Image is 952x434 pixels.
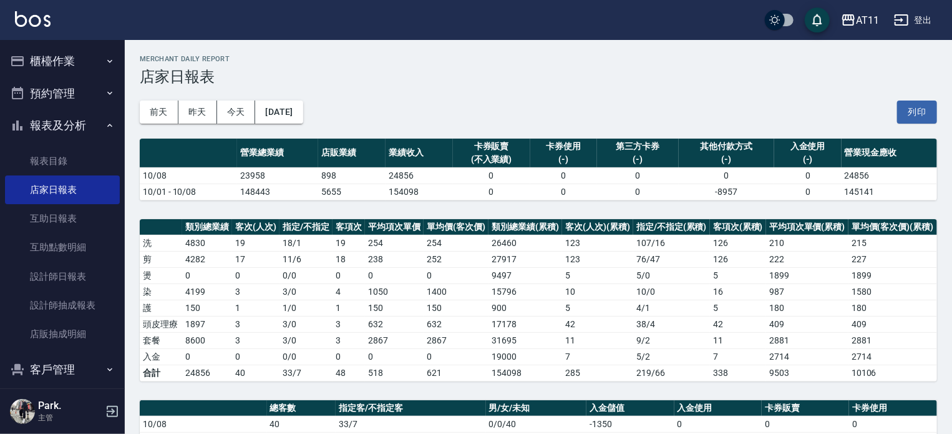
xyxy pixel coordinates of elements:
[562,219,633,235] th: 客次(人次)(累積)
[774,167,842,184] td: 0
[424,316,488,332] td: 632
[562,332,633,348] td: 11
[386,184,453,200] td: 154098
[365,365,424,381] td: 518
[842,167,937,184] td: 24856
[279,348,333,365] td: 0 / 0
[562,348,633,365] td: 7
[140,55,937,63] h2: Merchant Daily Report
[600,153,675,166] div: (-)
[682,140,771,153] div: 其他付款方式
[710,365,766,381] td: 338
[424,219,488,235] th: 單均價(客次價)
[140,300,182,316] td: 護
[232,219,279,235] th: 客次(人次)
[633,267,710,284] td: 5 / 0
[10,399,35,424] img: Person
[562,235,633,251] td: 123
[486,400,587,417] th: 男/女/未知
[140,235,182,251] td: 洗
[279,251,333,267] td: 11 / 6
[182,365,232,381] td: 24856
[710,332,766,348] td: 11
[488,235,562,251] td: 26460
[232,332,279,348] td: 3
[488,219,562,235] th: 類別總業績(累積)
[848,267,937,284] td: 1899
[279,235,333,251] td: 18 / 1
[766,316,848,332] td: 409
[774,184,842,200] td: 0
[386,139,453,168] th: 業績收入
[562,300,633,316] td: 5
[365,235,424,251] td: 254
[5,77,120,110] button: 預約管理
[562,365,633,381] td: 285
[842,139,937,168] th: 營業現金應收
[365,332,424,348] td: 2867
[424,332,488,348] td: 2867
[488,348,562,365] td: 19000
[488,300,562,316] td: 900
[766,300,848,316] td: 180
[237,184,318,200] td: 148443
[365,284,424,300] td: 1050
[279,284,333,300] td: 3 / 0
[140,348,182,365] td: 入金
[424,267,488,284] td: 0
[232,267,279,284] td: 0
[633,251,710,267] td: 76 / 47
[486,416,587,432] td: 0/0/40
[633,365,710,381] td: 219/66
[766,348,848,365] td: 2714
[766,267,848,284] td: 1899
[424,284,488,300] td: 1400
[848,300,937,316] td: 180
[562,284,633,300] td: 10
[848,316,937,332] td: 409
[633,348,710,365] td: 5 / 2
[710,348,766,365] td: 7
[710,267,766,284] td: 5
[140,332,182,348] td: 套餐
[232,284,279,300] td: 3
[182,300,232,316] td: 150
[777,140,838,153] div: 入金使用
[848,235,937,251] td: 215
[365,300,424,316] td: 150
[633,284,710,300] td: 10 / 0
[365,219,424,235] th: 平均項次單價
[333,284,365,300] td: 4
[488,284,562,300] td: 15796
[333,348,365,365] td: 0
[365,267,424,284] td: 0
[333,300,365,316] td: 1
[848,332,937,348] td: 2881
[140,416,267,432] td: 10/08
[849,416,937,432] td: 0
[140,167,237,184] td: 10/08
[237,167,318,184] td: 23958
[232,348,279,365] td: 0
[562,251,633,267] td: 123
[679,167,774,184] td: 0
[279,219,333,235] th: 指定/不指定
[674,416,762,432] td: 0
[848,284,937,300] td: 1580
[488,251,562,267] td: 27917
[336,416,485,432] td: 33/7
[848,348,937,365] td: 2714
[633,316,710,332] td: 38 / 4
[424,235,488,251] td: 254
[5,45,120,77] button: 櫃檯作業
[182,348,232,365] td: 0
[848,365,937,381] td: 10106
[232,300,279,316] td: 1
[456,153,527,166] div: (不入業績)
[178,101,217,124] button: 昨天
[279,267,333,284] td: 0 / 0
[333,316,365,332] td: 3
[453,167,530,184] td: 0
[232,365,279,381] td: 40
[15,11,51,27] img: Logo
